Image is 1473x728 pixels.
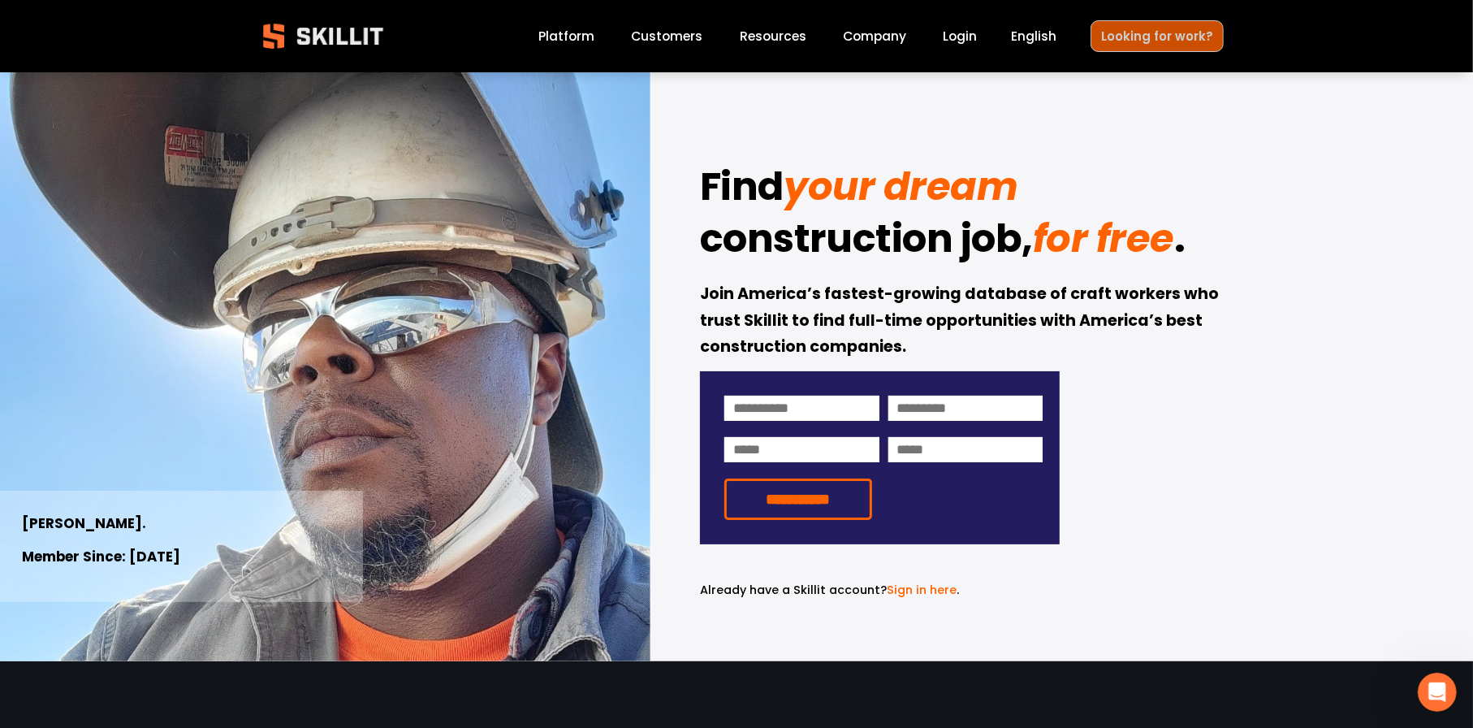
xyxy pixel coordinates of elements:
[740,25,806,47] a: folder dropdown
[22,546,180,570] strong: Member Since: [DATE]
[1011,25,1056,47] div: language picker
[843,25,906,47] a: Company
[700,581,1060,600] p: .
[538,25,594,47] a: Platform
[22,513,146,536] strong: [PERSON_NAME].
[944,25,978,47] a: Login
[632,25,703,47] a: Customers
[1174,209,1186,275] strong: .
[249,12,397,61] img: Skillit
[740,27,806,45] span: Resources
[784,159,1017,214] em: your dream
[700,582,887,598] span: Already have a Skillit account?
[700,209,1033,275] strong: construction job,
[1418,673,1457,712] iframe: Intercom live chat
[1033,211,1174,266] em: for free
[700,282,1222,362] strong: Join America’s fastest-growing database of craft workers who trust Skillit to find full-time oppo...
[1011,27,1056,45] span: English
[1091,20,1224,52] a: Looking for work?
[700,157,784,223] strong: Find
[887,582,957,598] a: Sign in here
